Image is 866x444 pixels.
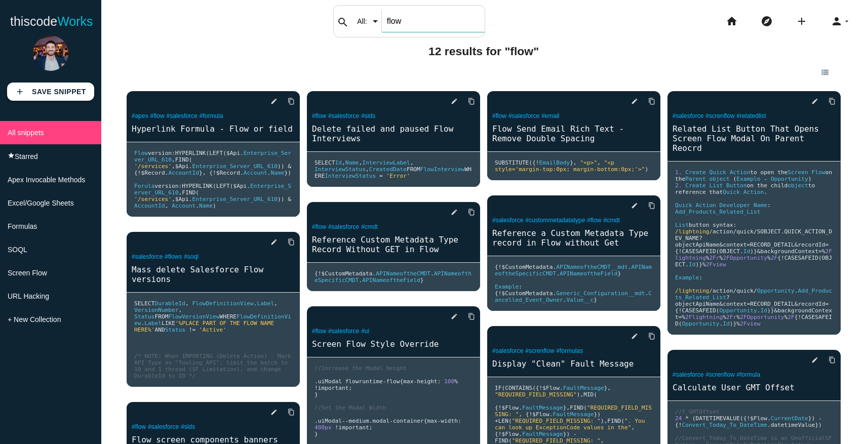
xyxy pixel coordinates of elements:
span: ( [230,183,233,189]
span: LEFT [216,183,230,189]
span: CASESAFEID [784,255,818,261]
img: 347e1ffbe878756b9634a5191a328218 [33,35,68,71]
a: Copy to Clipboard [820,351,836,369]
span: : [699,274,702,281]
span: ( [733,176,737,182]
span: action [713,288,733,294]
span: Quick [709,169,726,176]
a: Hyperlink Formula - Flow or field [127,123,300,135]
span: backgroundContext [760,248,818,255]
b: 12 results for "flow" [428,45,539,58]
span: , [597,159,601,166]
span: . [740,248,743,255]
span: } [420,277,424,284]
a: #slds [361,112,375,119]
a: Calculate User GMT Offset [667,382,841,393]
a: #screnflow [705,112,734,119]
span: Add_Products_Related_List [675,209,760,215]
span: . [373,270,376,277]
span: 2Fview [706,261,726,268]
i: edit [270,403,278,421]
a: edit [262,233,278,251]
i: person [831,5,843,37]
span: /lightning/ [675,288,713,294]
span: Id [689,261,695,268]
span: HYPERLINK [182,183,213,189]
span: Works [57,14,93,28]
a: edit [443,92,458,110]
span: APINameoftheCMDT [376,270,430,277]
a: edit [803,351,818,369]
span: Enterprise_Server_URL_610 [192,163,278,170]
span: ={! [675,241,829,255]
span: quick [736,228,754,235]
span: 'Error' [386,173,410,179]
span: URL Hacking [8,292,49,300]
a: edit [623,327,638,345]
span: , [172,163,175,170]
span: Account [244,170,267,176]
span: $CustomMetadata [501,264,553,270]
a: addSave Snippet [7,83,94,101]
a: #salesforce [492,217,523,224]
span: . [195,203,199,209]
span: objectApiName [675,241,720,248]
span: =% [818,248,825,255]
span: /lightning/ [675,228,713,235]
i: arrow_drop_down [843,5,851,37]
span: ({! [529,159,539,166]
i: edit [811,92,818,110]
i: edit [631,196,638,215]
span: FROM [407,166,420,173]
span: )) [278,196,284,203]
a: #salesforce [132,253,163,260]
a: #cmdt [361,223,378,230]
span: Quick [723,189,740,195]
span: '/services' [134,163,172,170]
span: Create [685,169,705,176]
a: #screnflow [525,347,554,354]
i: content_copy [648,327,655,345]
a: #flow [132,423,146,430]
i: edit [451,307,458,326]
span: & [795,241,798,248]
span: Id [743,248,750,255]
span: : [172,150,175,156]
span: Developer [720,202,751,209]
a: #salesforce [673,371,703,378]
a: Copy to Clipboard [280,233,295,251]
i: content_copy [288,92,295,110]
span: } [618,270,621,277]
a: #salesforce [328,328,359,335]
a: #flows [165,253,182,260]
span: Action [730,169,750,176]
span: ( [716,248,720,255]
span: FIND [182,189,195,196]
input: Search my snippets [382,11,485,32]
span: Id [335,159,341,166]
a: edit [803,92,818,110]
span: SOBJECT [757,228,781,235]
span: version [154,183,178,189]
span: / [733,228,737,235]
a: #slds [181,423,195,430]
span: "<p style='margin-top:0px; margin-bottom:0px;'>" [495,159,645,173]
span: Account [172,203,195,209]
span: All snippets [8,129,44,137]
a: Copy to Clipboard [460,307,475,326]
span: SELECT [314,159,335,166]
span: CASESAFEID [682,248,716,255]
a: #formulas [557,347,583,354]
span: Opportunity [771,176,808,182]
i: content_copy [288,233,295,251]
span: ( [189,156,192,163]
span: List [675,222,689,228]
span: , [359,159,363,166]
a: #flow [312,328,326,335]
span: . [189,163,192,170]
span: $Api [226,150,240,156]
span: . [685,261,689,268]
i: content_copy [829,92,836,110]
span: $Api [233,183,247,189]
span: 2FOpportunity [723,255,767,261]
